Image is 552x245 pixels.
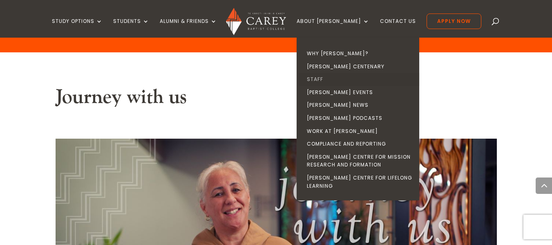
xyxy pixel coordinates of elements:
[226,8,286,35] img: Carey Baptist College
[299,47,421,60] a: Why [PERSON_NAME]?
[52,18,103,38] a: Study Options
[299,73,421,86] a: Staff
[299,99,421,112] a: [PERSON_NAME] News
[299,137,421,151] a: Compliance and Reporting
[160,18,217,38] a: Alumni & Friends
[299,151,421,171] a: [PERSON_NAME] Centre for Mission Research and Formation
[299,86,421,99] a: [PERSON_NAME] Events
[299,171,421,192] a: [PERSON_NAME] Centre for Lifelong Learning
[299,60,421,73] a: [PERSON_NAME] Centenary
[427,13,481,29] a: Apply Now
[299,125,421,138] a: Work at [PERSON_NAME]
[56,85,497,113] h2: Journey with us
[380,18,416,38] a: Contact Us
[297,18,369,38] a: About [PERSON_NAME]
[113,18,149,38] a: Students
[299,112,421,125] a: [PERSON_NAME] Podcasts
